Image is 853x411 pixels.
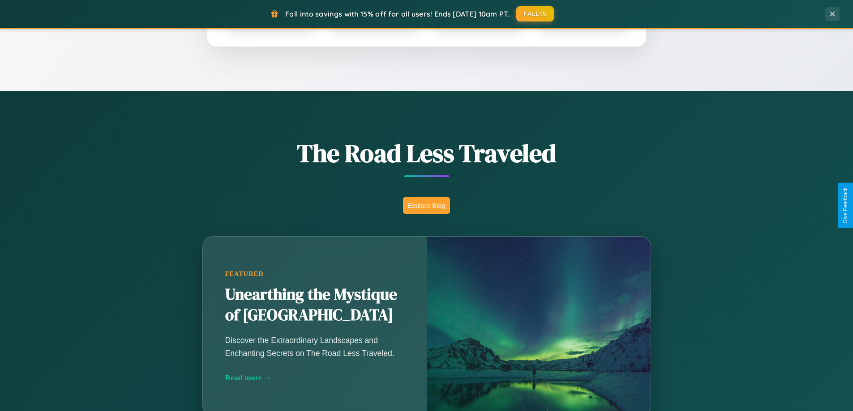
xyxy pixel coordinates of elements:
div: Read more → [225,373,404,382]
div: Featured [225,270,404,278]
button: Explore Blog [403,197,450,214]
p: Discover the Extraordinary Landscapes and Enchanting Secrets on The Road Less Traveled. [225,334,404,359]
button: FALL15 [516,6,554,21]
span: Fall into savings with 15% off for all users! Ends [DATE] 10am PT. [285,9,510,18]
h1: The Road Less Traveled [158,136,695,170]
h2: Unearthing the Mystique of [GEOGRAPHIC_DATA] [225,284,404,326]
div: Give Feedback [842,187,849,224]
